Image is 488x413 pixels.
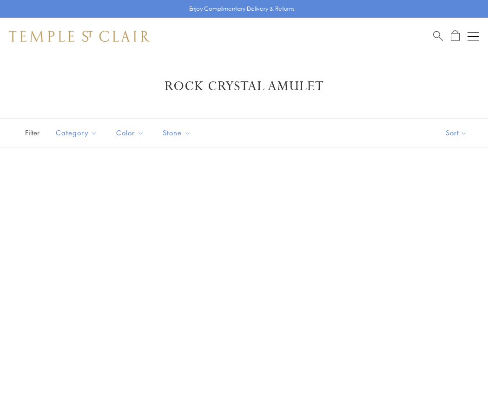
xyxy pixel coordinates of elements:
[158,127,198,139] span: Stone
[9,31,150,42] img: Temple St. Clair
[189,4,295,13] p: Enjoy Complimentary Delivery & Returns
[425,119,488,147] button: Show sort by
[49,122,105,143] button: Category
[451,30,460,42] a: Open Shopping Bag
[433,30,443,42] a: Search
[109,122,151,143] button: Color
[23,78,465,95] h1: Rock Crystal Amulet
[112,127,151,139] span: Color
[156,122,198,143] button: Stone
[51,127,105,139] span: Category
[468,31,479,42] button: Open navigation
